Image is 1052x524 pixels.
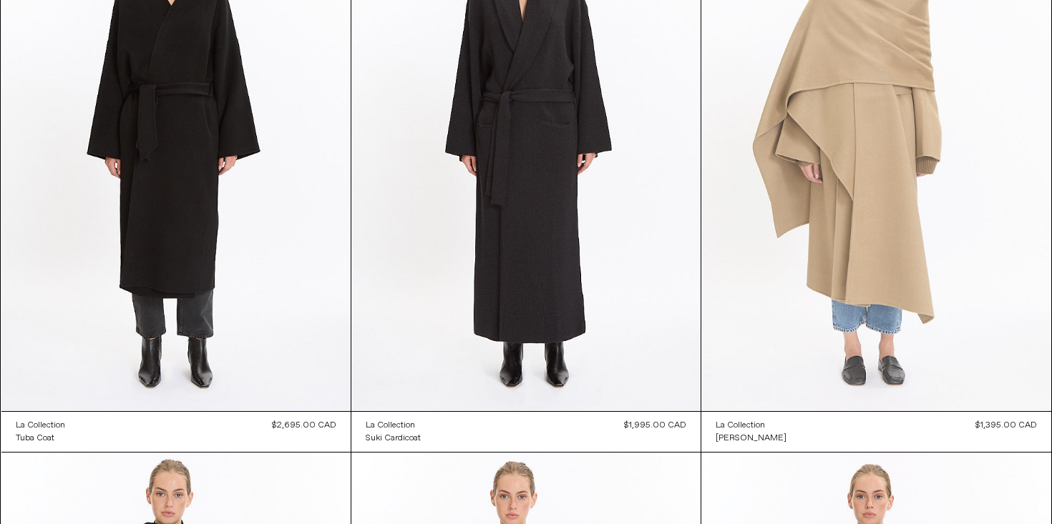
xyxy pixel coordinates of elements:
a: La Collection [16,419,65,432]
a: [PERSON_NAME] [716,432,786,445]
div: Tuba Coat [16,432,54,445]
a: La Collection [366,419,421,432]
div: Suki Cardicoat [366,432,421,445]
a: La Collection [716,419,786,432]
div: La Collection [366,420,415,432]
div: $2,695.00 CAD [272,419,336,432]
a: Suki Cardicoat [366,432,421,445]
div: $1,395.00 CAD [975,419,1037,432]
div: La Collection [16,420,65,432]
div: La Collection [716,420,765,432]
a: Tuba Coat [16,432,65,445]
div: [PERSON_NAME] [716,432,786,445]
div: $1,995.00 CAD [624,419,686,432]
